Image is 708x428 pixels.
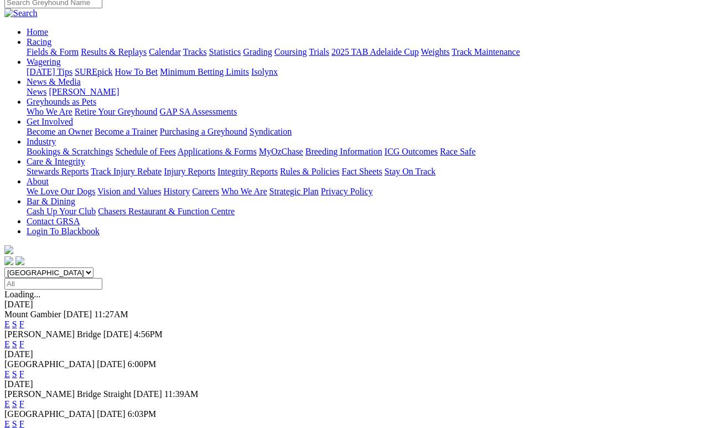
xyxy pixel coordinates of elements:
img: facebook.svg [4,256,13,265]
a: Track Injury Rebate [91,167,162,176]
a: We Love Our Dogs [27,187,95,196]
span: 4:56PM [134,329,163,339]
span: 6:03PM [128,409,157,419]
a: Syndication [249,127,291,136]
div: Bar & Dining [27,207,704,216]
a: Get Involved [27,117,73,126]
a: S [12,339,17,349]
a: Breeding Information [305,147,382,156]
span: [PERSON_NAME] Bridge [4,329,101,339]
img: logo-grsa-white.png [4,245,13,254]
span: [GEOGRAPHIC_DATA] [4,409,95,419]
a: Purchasing a Greyhound [160,127,247,136]
span: [DATE] [133,389,162,399]
a: Statistics [209,47,241,56]
span: [DATE] [97,409,126,419]
a: Racing [27,37,51,47]
a: Isolynx [251,67,278,76]
a: F [19,339,24,349]
span: [DATE] [103,329,132,339]
a: F [19,399,24,409]
a: Bar & Dining [27,197,75,206]
a: Track Maintenance [452,47,520,56]
a: History [163,187,190,196]
span: 11:27AM [94,310,128,319]
span: Mount Gambier [4,310,61,319]
span: [GEOGRAPHIC_DATA] [4,359,95,369]
div: About [27,187,704,197]
a: GAP SA Assessments [160,107,237,116]
a: S [12,369,17,379]
a: Strategic Plan [269,187,319,196]
div: Industry [27,147,704,157]
a: Industry [27,137,56,146]
a: MyOzChase [259,147,303,156]
a: ICG Outcomes [384,147,438,156]
span: Loading... [4,290,40,299]
img: Search [4,8,38,18]
div: News & Media [27,87,704,97]
span: [PERSON_NAME] Bridge Straight [4,389,131,399]
div: [DATE] [4,349,704,359]
a: Wagering [27,57,61,66]
a: Injury Reports [164,167,215,176]
a: E [4,369,10,379]
a: Care & Integrity [27,157,85,166]
div: Racing [27,47,704,57]
a: Contact GRSA [27,216,80,226]
a: Home [27,27,48,37]
a: Cash Up Your Club [27,207,96,216]
a: Vision and Values [97,187,161,196]
img: twitter.svg [15,256,24,265]
a: S [12,319,17,329]
a: Become a Trainer [95,127,158,136]
a: Retire Your Greyhound [75,107,158,116]
a: [PERSON_NAME] [49,87,119,96]
a: Greyhounds as Pets [27,97,96,106]
a: Minimum Betting Limits [160,67,249,76]
a: [DATE] Tips [27,67,72,76]
a: Grading [243,47,272,56]
a: Stay On Track [384,167,435,176]
a: News & Media [27,77,81,86]
div: Wagering [27,67,704,77]
a: Chasers Restaurant & Function Centre [98,207,235,216]
a: Trials [309,47,329,56]
div: Greyhounds as Pets [27,107,704,117]
a: Integrity Reports [217,167,278,176]
div: Care & Integrity [27,167,704,177]
input: Select date [4,278,102,290]
a: Privacy Policy [321,187,373,196]
a: Schedule of Fees [115,147,175,156]
a: Careers [192,187,219,196]
a: About [27,177,49,186]
a: Who We Are [221,187,267,196]
a: S [12,399,17,409]
a: Fields & Form [27,47,79,56]
span: 11:39AM [164,389,199,399]
a: Tracks [183,47,207,56]
a: Bookings & Scratchings [27,147,113,156]
a: Results & Replays [81,47,147,56]
a: Stewards Reports [27,167,88,176]
a: F [19,369,24,379]
a: Race Safe [440,147,475,156]
div: [DATE] [4,379,704,389]
a: E [4,319,10,329]
a: Applications & Forms [178,147,257,156]
a: Calendar [149,47,181,56]
a: 2025 TAB Adelaide Cup [331,47,419,56]
span: 6:00PM [128,359,157,369]
a: Weights [421,47,450,56]
a: How To Bet [115,67,158,76]
a: E [4,399,10,409]
a: Coursing [274,47,307,56]
div: [DATE] [4,300,704,310]
a: Login To Blackbook [27,226,100,236]
div: Get Involved [27,127,704,137]
a: Rules & Policies [280,167,340,176]
a: News [27,87,46,96]
span: [DATE] [97,359,126,369]
a: Become an Owner [27,127,92,136]
a: Fact Sheets [342,167,382,176]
